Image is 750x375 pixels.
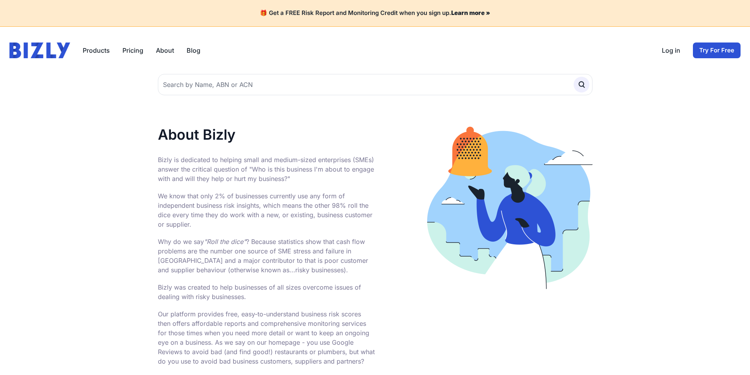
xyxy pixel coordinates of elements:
h4: 🎁 Get a FREE Risk Report and Monitoring Credit when you sign up. [9,9,741,17]
a: Pricing [122,46,143,55]
button: Products [83,46,110,55]
a: Log in [662,46,680,55]
p: Our platform provides free, easy-to-understand business risk scores then offers affordable report... [158,309,375,366]
a: Blog [187,46,200,55]
input: Search by Name, ABN or ACN [158,74,593,95]
p: Bizly was created to help businesses of all sizes overcome issues of dealing with risky businesses. [158,283,375,301]
a: Learn more » [451,9,490,17]
p: We know that only 2% of businesses currently use any form of independent business risk insights, ... [158,191,375,229]
i: "Roll the dice" [204,238,246,246]
h1: About Bizly [158,127,375,142]
a: About [156,46,174,55]
p: Why do we say ? Because statistics show that cash flow problems are the number one source of SME ... [158,237,375,275]
a: Try For Free [693,42,741,58]
p: Bizly is dedicated to helping small and medium-sized enterprises (SMEs) answer the critical quest... [158,155,375,183]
